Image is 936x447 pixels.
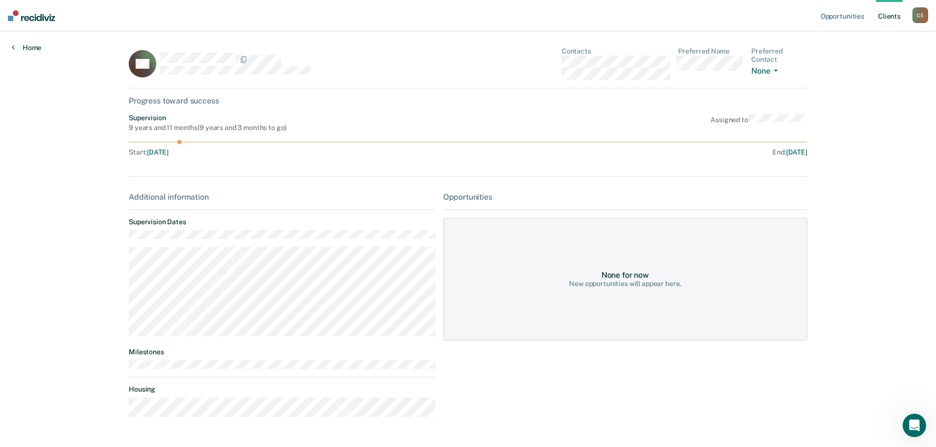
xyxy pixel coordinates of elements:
button: CE [912,7,928,23]
iframe: Intercom live chat [903,414,926,437]
div: New opportunities will appear here. [569,280,681,288]
div: Opportunities [443,192,807,202]
div: C E [912,7,928,23]
div: 9 years and 11 months ( 9 years and 3 months to go ) [129,124,286,132]
div: None for now [601,270,649,280]
div: End : [472,148,807,157]
button: None [751,66,782,78]
div: Assigned to [710,114,807,132]
dt: Preferred Name [678,47,743,55]
div: Supervision [129,114,286,122]
span: [DATE] [147,148,168,156]
a: Home [12,43,41,52]
img: Recidiviz [8,10,55,21]
div: Additional information [129,192,435,202]
div: Start : [129,148,468,157]
span: [DATE] [786,148,807,156]
dt: Contacts [562,47,670,55]
dt: Housing [129,385,435,394]
dt: Milestones [129,348,435,356]
dt: Supervision Dates [129,218,435,226]
div: Progress toward success [129,96,807,105]
dt: Preferred Contact [751,47,807,64]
